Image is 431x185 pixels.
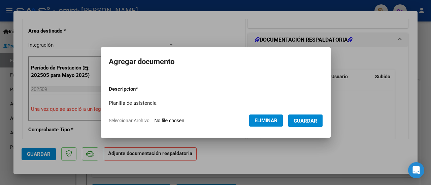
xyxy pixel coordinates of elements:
span: Eliminar [255,118,277,124]
h2: Agregar documento [109,55,323,68]
div: Open Intercom Messenger [408,162,424,178]
button: Eliminar [249,114,283,127]
span: Seleccionar Archivo [109,118,150,123]
span: Guardar [294,118,317,124]
p: Descripcion [109,85,173,93]
button: Guardar [288,114,323,127]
